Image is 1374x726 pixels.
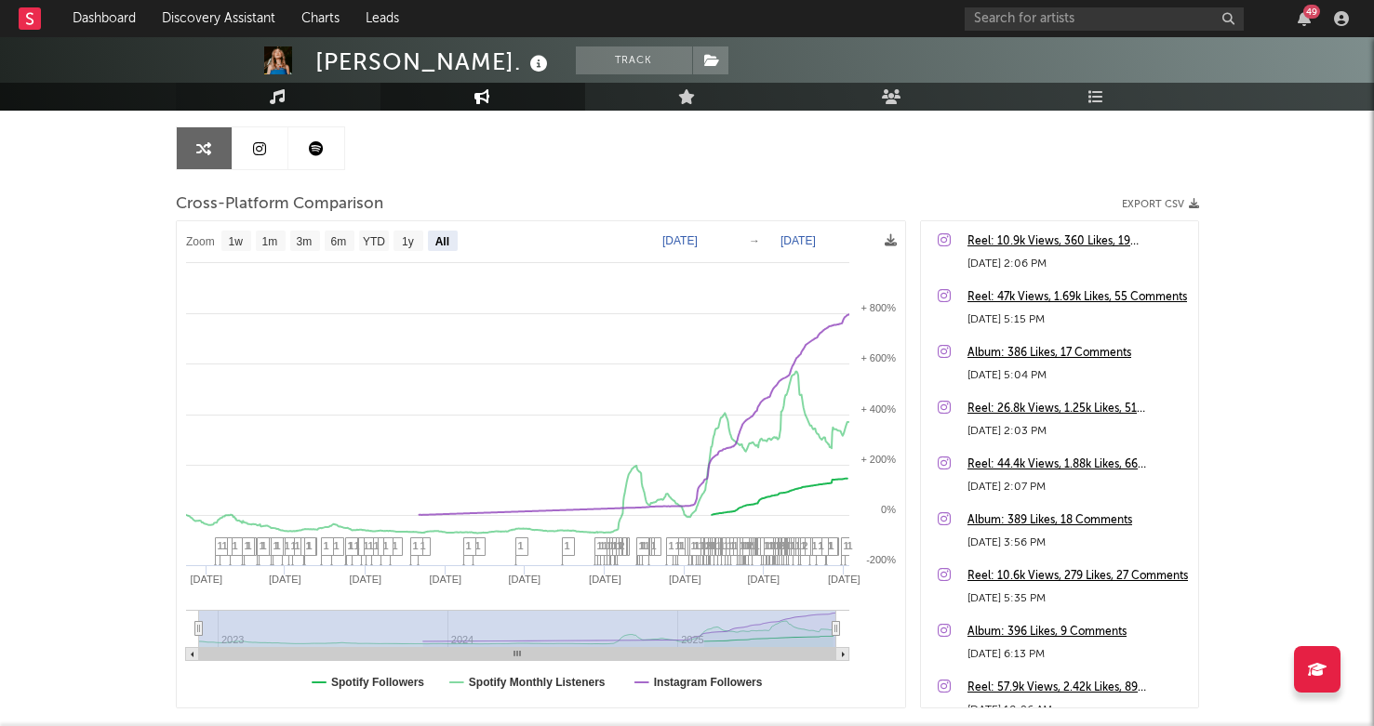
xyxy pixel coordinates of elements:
[860,352,896,363] text: + 600%
[368,540,374,551] span: 1
[518,540,524,551] span: 1
[754,540,760,551] span: 1
[662,234,698,247] text: [DATE]
[393,540,398,551] span: 1
[967,587,1189,610] div: [DATE] 5:35 PM
[827,574,860,585] text: [DATE]
[617,540,622,551] span: 1
[847,540,853,551] span: 1
[860,403,896,415] text: + 400%
[749,234,760,247] text: →
[965,7,1244,31] input: Search for artists
[362,235,384,248] text: YTD
[261,235,277,248] text: 1m
[716,540,722,551] span: 1
[413,540,419,551] span: 1
[967,286,1189,309] a: Reel: 47k Views, 1.69k Likes, 55 Comments
[1303,5,1320,19] div: 49
[801,540,807,551] span: 1
[420,540,426,551] span: 1
[475,540,481,551] span: 1
[330,235,346,248] text: 6m
[860,454,896,465] text: + 200%
[402,235,414,248] text: 1y
[468,676,605,689] text: Spotify Monthly Listeners
[296,235,312,248] text: 3m
[720,540,726,551] span: 1
[860,302,896,313] text: + 800%
[295,540,300,551] span: 1
[260,540,265,551] span: 1
[819,540,824,551] span: 1
[967,309,1189,331] div: [DATE] 5:15 PM
[331,676,424,689] text: Spotify Followers
[844,540,849,551] span: 1
[747,574,780,585] text: [DATE]
[291,540,297,551] span: 1
[589,574,621,585] text: [DATE]
[967,565,1189,587] a: Reel: 10.6k Views, 279 Likes, 27 Comments
[699,540,704,551] span: 1
[348,540,354,551] span: 1
[1122,199,1199,210] button: Export CSV
[780,234,816,247] text: [DATE]
[218,540,223,551] span: 1
[364,540,369,551] span: 1
[233,540,238,551] span: 1
[186,235,215,248] text: Zoom
[727,540,733,551] span: 1
[691,540,697,551] span: 1
[565,540,570,551] span: 1
[383,540,389,551] span: 1
[764,540,769,551] span: 1
[967,342,1189,364] a: Album: 386 Likes, 17 Comments
[967,699,1189,721] div: [DATE] 10:26 AM
[812,540,818,551] span: 1
[434,235,448,248] text: All
[576,46,692,74] button: Track
[653,676,762,689] text: Instagram Followers
[1298,11,1311,26] button: 49
[967,643,1189,666] div: [DATE] 6:13 PM
[273,540,279,551] span: 1
[967,420,1189,442] div: [DATE] 2:03 PM
[866,554,896,565] text: -200%
[967,253,1189,275] div: [DATE] 2:06 PM
[607,540,612,551] span: 1
[354,540,360,551] span: 1
[675,540,681,551] span: 1
[724,540,729,551] span: 1
[268,574,300,585] text: [DATE]
[967,398,1189,420] a: Reel: 26.8k Views, 1.25k Likes, 51 Comments
[967,621,1189,643] a: Album: 396 Likes, 9 Comments
[508,574,540,585] text: [DATE]
[967,454,1189,476] a: Reel: 44.4k Views, 1.88k Likes, 66 Comments
[828,540,834,551] span: 1
[967,532,1189,554] div: [DATE] 3:56 PM
[967,677,1189,699] a: Reel: 57.9k Views, 2.42k Likes, 89 Comments
[668,574,700,585] text: [DATE]
[967,476,1189,498] div: [DATE] 2:07 PM
[967,364,1189,387] div: [DATE] 5:04 PM
[349,574,381,585] text: [DATE]
[245,540,250,551] span: 1
[967,231,1189,253] a: Reel: 10.9k Views, 360 Likes, 19 Comments
[651,540,657,551] span: 1
[795,540,801,551] span: 1
[324,540,329,551] span: 1
[285,540,290,551] span: 1
[315,46,553,77] div: [PERSON_NAME].
[967,509,1189,532] a: Album: 389 Likes, 18 Comments
[639,540,645,551] span: 1
[334,540,340,551] span: 1
[740,540,745,551] span: 1
[597,540,603,551] span: 1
